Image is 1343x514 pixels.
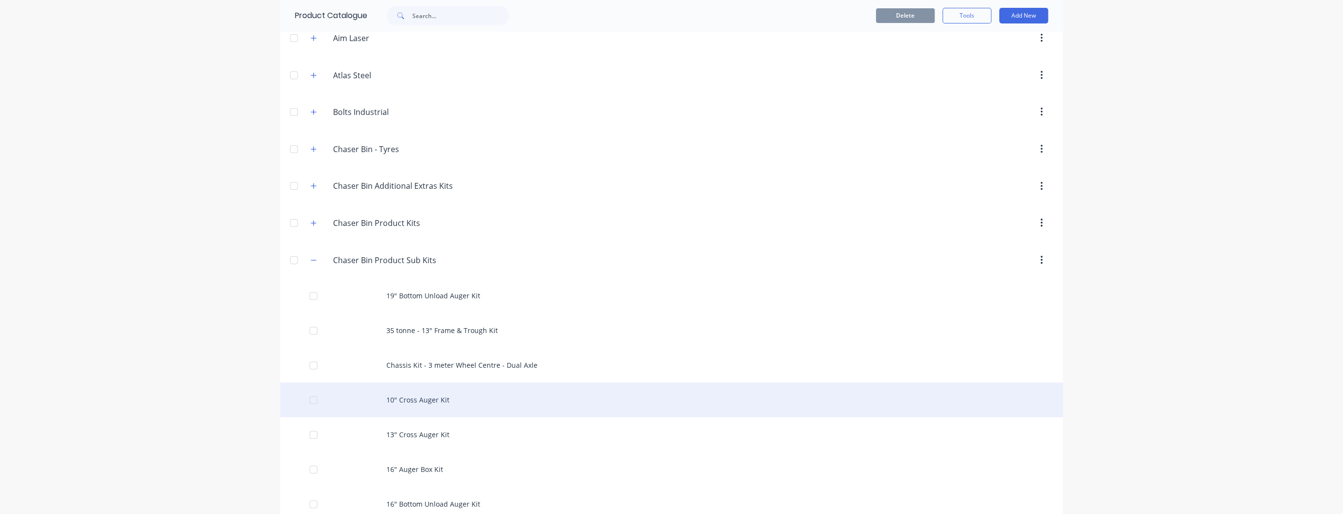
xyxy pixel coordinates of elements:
div: 10" Cross Auger Kit [280,382,1063,417]
div: 19" Bottom Unload Auger Kit [280,278,1063,313]
input: Enter category name [333,32,449,44]
input: Enter category name [333,143,449,155]
button: Tools [942,8,991,23]
input: Enter category name [333,69,449,81]
input: Enter category name [333,254,449,266]
div: 13" Cross Auger Kit [280,417,1063,452]
input: Search... [412,6,509,25]
div: 16" Auger Box Kit [280,452,1063,487]
button: Delete [876,8,935,23]
input: Enter category name [333,106,449,118]
div: 35 tonne - 13" Frame & Trough Kit [280,313,1063,348]
input: Enter category name [333,217,449,229]
div: Chassis Kit - 3 meter Wheel Centre - Dual Axle [280,348,1063,382]
input: Enter category name [333,180,452,192]
button: Add New [999,8,1048,23]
